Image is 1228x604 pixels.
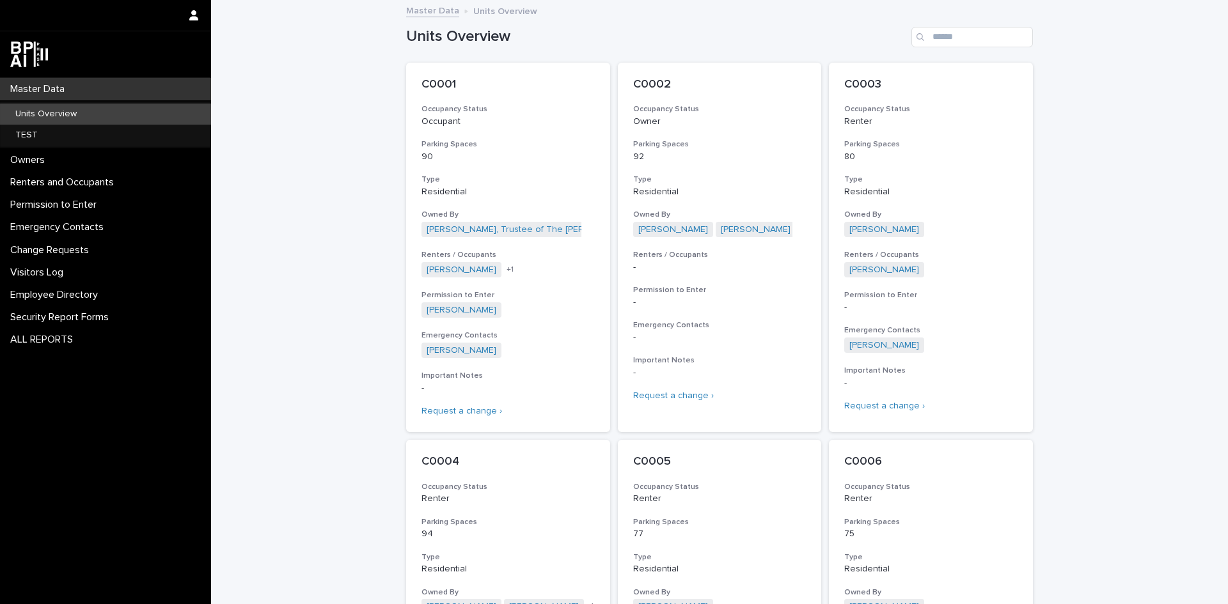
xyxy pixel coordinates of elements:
[844,552,1018,562] h3: Type
[844,104,1018,114] h3: Occupancy Status
[5,267,74,279] p: Visitors Log
[844,302,1018,313] p: -
[427,305,496,316] a: [PERSON_NAME]
[721,224,791,235] a: [PERSON_NAME]
[5,244,99,256] p: Change Requests
[406,63,610,432] a: C0001Occupancy StatusOccupantParking Spaces90TypeResidentialOwned By[PERSON_NAME], Trustee of The...
[844,139,1018,150] h3: Parking Spaces
[844,455,1018,469] p: C0006
[844,116,1018,127] p: Renter
[421,187,595,197] p: Residential
[421,517,595,527] h3: Parking Spaces
[421,493,595,504] p: Renter
[421,407,502,415] a: Request a change ›
[844,290,1018,300] h3: Permission to Enter
[633,78,807,92] p: C0002
[421,371,595,381] h3: Important Notes
[421,210,595,220] h3: Owned By
[421,151,595,162] p: 90
[633,250,807,260] h3: Renters / Occupants
[5,334,83,346] p: ALL REPORTS
[5,154,55,166] p: Owners
[421,564,595,575] p: Residential
[633,151,807,162] p: 92
[844,174,1018,185] h3: Type
[421,482,595,492] h3: Occupancy Status
[633,552,807,562] h3: Type
[844,493,1018,504] p: Renter
[618,63,822,432] a: C0002Occupancy StatusOwnerParking Spaces92TypeResidentialOwned By[PERSON_NAME] [PERSON_NAME] Rent...
[844,78,1018,92] p: C0003
[421,290,595,300] h3: Permission to Enter
[421,78,595,92] p: C0001
[633,297,807,308] p: -
[844,210,1018,220] h3: Owned By
[633,482,807,492] h3: Occupancy Status
[5,109,87,120] p: Units Overview
[406,3,459,17] a: Master Data
[633,116,807,127] p: Owner
[633,517,807,527] h3: Parking Spaces
[633,587,807,598] h3: Owned By
[5,221,114,233] p: Emergency Contacts
[421,455,595,469] p: C0004
[844,250,1018,260] h3: Renters / Occupants
[829,63,1033,432] a: C0003Occupancy StatusRenterParking Spaces80TypeResidentialOwned By[PERSON_NAME] Renters / Occupan...
[633,493,807,504] p: Renter
[633,285,807,295] h3: Permission to Enter
[844,187,1018,197] p: Residential
[421,139,595,150] h3: Parking Spaces
[406,27,906,46] h1: Units Overview
[911,27,1033,47] input: Search
[633,174,807,185] h3: Type
[633,187,807,197] p: Residential
[427,224,760,235] a: [PERSON_NAME], Trustee of The [PERSON_NAME] Revocable Trust dated [DATE]
[5,199,107,211] p: Permission to Enter
[633,320,807,330] h3: Emergency Contacts
[844,587,1018,598] h3: Owned By
[5,83,75,95] p: Master Data
[844,378,1018,389] p: -
[473,3,537,17] p: Units Overview
[633,391,714,400] a: Request a change ›
[844,564,1018,575] p: Residential
[633,332,807,343] p: -
[633,455,807,469] p: C0005
[427,265,496,275] a: [PERSON_NAME]
[633,104,807,114] h3: Occupancy Status
[633,139,807,150] h3: Parking Spaces
[5,130,48,141] p: TEST
[633,210,807,220] h3: Owned By
[633,529,807,539] p: 77
[421,116,595,127] p: Occupant
[421,330,595,341] h3: Emergency Contacts
[849,224,919,235] a: [PERSON_NAME]
[5,176,124,189] p: Renters and Occupants
[633,368,807,378] p: -
[844,517,1018,527] h3: Parking Spaces
[421,174,595,185] h3: Type
[849,265,919,275] a: [PERSON_NAME]
[844,529,1018,539] p: 75
[844,401,925,410] a: Request a change ›
[421,383,595,394] p: -
[10,42,48,67] img: dwgmcNfxSF6WIOOXiGgu
[5,311,119,323] p: Security Report Forms
[421,552,595,562] h3: Type
[507,266,514,274] span: + 1
[849,340,919,351] a: [PERSON_NAME]
[421,529,595,539] p: 94
[633,355,807,366] h3: Important Notes
[844,482,1018,492] h3: Occupancy Status
[421,587,595,598] h3: Owned By
[5,289,108,301] p: Employee Directory
[844,325,1018,336] h3: Emergency Contacts
[844,151,1018,162] p: 80
[421,250,595,260] h3: Renters / Occupants
[421,104,595,114] h3: Occupancy Status
[844,366,1018,376] h3: Important Notes
[633,564,807,575] p: Residential
[427,345,496,356] a: [PERSON_NAME]
[638,224,708,235] a: [PERSON_NAME]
